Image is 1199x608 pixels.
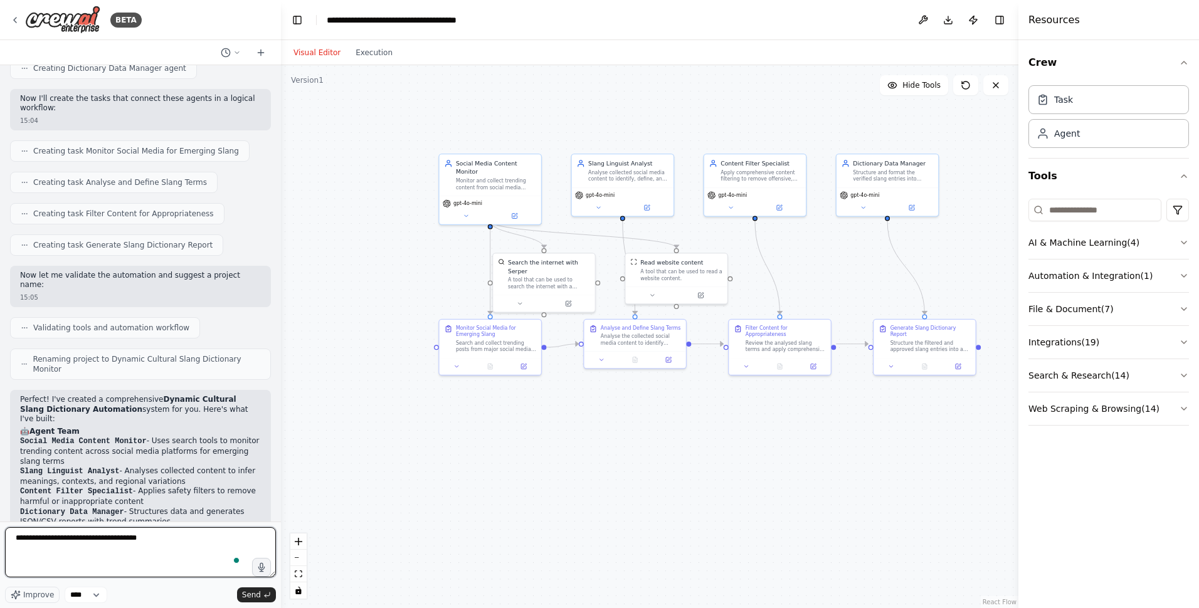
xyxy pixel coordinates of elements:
[890,340,971,353] div: Structure the filtered and approved slang entries into a comprehensive dictionary database format...
[902,80,941,90] span: Hide Tools
[288,11,306,29] button: Hide left sidebar
[618,221,639,314] g: Edge from 16f746ba-e2b9-45a4-9b5b-6fae90b86255 to b71b2f20-f9fb-40d0-9ebe-f3237b5791cb
[588,169,668,182] div: Analyse collected social media content to identify, define, and contextualise new slang terms, de...
[33,354,260,374] span: Renaming project to Dynamic Cultural Slang Dictionary Monitor
[20,293,261,302] div: 15:05
[456,325,536,338] div: Monitor Social Media for Emerging Slang
[456,177,536,191] div: Monitor and collect trending content from social media platforms to identify emerging slang terms...
[640,258,703,266] div: Read website content
[1028,359,1189,392] button: Search & Research(14)
[5,587,60,603] button: Improve
[991,11,1008,29] button: Hide right sidebar
[290,533,307,599] div: React Flow controls
[836,340,868,348] g: Edge from 9ab66eab-852c-4462-b6c2-a8c5d982fc2d to fbeb7099-f833-4068-a5e5-00ec0f943bdd
[492,253,596,313] div: SerperDevToolSearch the internet with SerperA tool that can be used to search the internet with a...
[348,45,400,60] button: Execution
[286,45,348,60] button: Visual Editor
[890,325,971,338] div: Generate Slang Dictionary Report
[880,75,948,95] button: Hide Tools
[291,75,324,85] div: Version 1
[251,45,271,60] button: Start a new chat
[654,355,682,365] button: Open in side panel
[703,154,806,217] div: Content Filter SpecialistApply comprehensive content filtering to remove offensive, harmful, or i...
[438,319,542,375] div: Monitor Social Media for Emerging SlangSearch and collect trending posts from major social media ...
[546,340,578,351] g: Edge from 632382d1-1eae-451a-98a8-78e878659d42 to b71b2f20-f9fb-40d0-9ebe-f3237b5791cb
[20,271,261,290] p: Now let me validate the automation and suggest a project name:
[23,590,54,600] span: Improve
[1028,293,1189,325] button: File & Document(7)
[508,258,590,275] div: Search the internet with Serper
[5,527,276,577] textarea: To enrich screen reader interactions, please activate Accessibility in Grammarly extension settings
[508,276,590,290] div: A tool that can be used to search the internet with a search_query. Supports different search typ...
[20,467,119,476] code: Slang Linguist Analyst
[1028,392,1189,425] button: Web Scraping & Browsing(14)
[25,6,100,34] img: Logo
[721,159,801,167] div: Content Filter Specialist
[763,362,798,372] button: No output available
[242,590,261,600] span: Send
[583,319,687,369] div: Analyse and Define Slang TermsAnalyse the collected social media content to identify specific new...
[853,169,933,182] div: Structure and format the verified slang entries into comprehensive dictionary database entries, g...
[20,508,124,516] code: Dictionary Data Manager
[486,221,548,248] g: Edge from 77e8d4f8-b406-42b4-a1bc-b6042971ec26 to 20fcb779-b425-456f-8985-cd5dd54e3439
[588,159,668,167] div: Slang Linguist Analyst
[20,437,147,446] code: Social Media Content Monitor
[290,533,307,550] button: zoom in
[1028,13,1080,28] h4: Resources
[20,436,261,466] li: - Uses search tools to monitor trending content across social media platforms for emerging slang ...
[728,319,832,375] div: Filter Content for AppropriatenessReview the analysed slang terms and apply comprehensive content...
[618,355,653,365] button: No output available
[33,240,213,250] span: Creating task Generate Slang Dictionary Report
[907,362,943,372] button: No output available
[29,427,80,436] strong: Agent Team
[290,550,307,566] button: zoom out
[33,209,214,219] span: Creating task Filter Content for Appropriateness
[456,340,536,353] div: Search and collect trending posts from major social media platforms (Twitter, Reddit, TikTok) in ...
[491,211,538,221] button: Open in side panel
[1054,93,1073,106] div: Task
[33,323,189,333] span: Validating tools and automation workflow
[20,116,261,125] div: 15:04
[498,258,505,265] img: SerperDevTool
[20,507,261,527] li: - Structures data and generates JSON/CSV reports with trend summaries
[850,192,879,199] span: gpt-4o-mini
[486,221,680,248] g: Edge from 77e8d4f8-b406-42b4-a1bc-b6042971ec26 to d69b7673-6eb7-4621-9bd7-3f3ede9c01ee
[853,159,933,167] div: Dictionary Data Manager
[746,325,826,338] div: Filter Content for Appropriateness
[456,159,536,176] div: Social Media Content Monitor
[290,582,307,599] button: toggle interactivity
[718,192,747,199] span: gpt-4o-mini
[20,427,261,437] h2: 🤖
[983,599,1017,605] a: React Flow attribution
[944,362,972,372] button: Open in side panel
[33,146,239,156] span: Creating task Monitor Social Media for Emerging Slang
[623,202,670,212] button: Open in side panel
[33,177,207,187] span: Creating task Analyse and Define Slang Terms
[110,13,142,28] div: BETA
[601,325,680,332] div: Analyse and Define Slang Terms
[33,63,186,73] span: Creating Dictionary Data Manager agent
[1028,226,1189,259] button: AI & Machine Learning(4)
[453,200,482,207] span: gpt-4o-mini
[873,319,976,375] div: Generate Slang Dictionary ReportStructure the filtered and approved slang entries into a comprehe...
[1054,127,1080,140] div: Agent
[586,192,615,199] span: gpt-4o-mini
[1028,80,1189,158] div: Crew
[883,221,929,314] g: Edge from 10ef1e58-cd78-469f-8bd7-6dd68875f830 to fbeb7099-f833-4068-a5e5-00ec0f943bdd
[1028,259,1189,292] button: Automation & Integration(1)
[473,362,508,372] button: No output available
[677,290,724,300] button: Open in side panel
[888,202,935,212] button: Open in side panel
[216,45,246,60] button: Switch to previous chat
[237,587,276,602] button: Send
[1028,159,1189,194] button: Tools
[438,154,542,225] div: Social Media Content MonitorMonitor and collect trending content from social media platforms to i...
[721,169,801,182] div: Apply comprehensive content filtering to remove offensive, harmful, or inappropriate slang terms ...
[20,94,261,113] p: Now I'll create the tasks that connect these agents in a logical workflow:
[571,154,674,217] div: Slang Linguist AnalystAnalyse collected social media content to identify, define, and contextuali...
[20,487,133,496] code: Content Filter Specialist
[1028,326,1189,359] button: Integrations(19)
[1028,194,1189,436] div: Tools
[836,154,939,217] div: Dictionary Data ManagerStructure and format the verified slang entries into comprehensive diction...
[799,362,827,372] button: Open in side panel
